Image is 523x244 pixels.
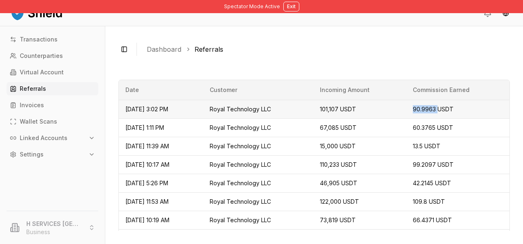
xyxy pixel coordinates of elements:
[119,80,203,100] th: Date
[320,161,357,168] span: 110,233 USDT
[125,143,169,150] span: [DATE] 11:39 AM
[413,198,445,205] span: 109.8 USDT
[413,161,454,168] span: 99.2097 USDT
[7,66,98,79] a: Virtual Account
[313,80,406,100] th: Incoming Amount
[7,49,98,62] a: Counterparties
[283,2,299,12] button: Exit
[203,118,313,137] td: Royal Technology LLC
[7,148,98,161] button: Settings
[125,180,168,186] span: [DATE] 5:26 PM
[203,211,313,229] td: Royal Technology LLC
[125,198,169,205] span: [DATE] 11:53 AM
[406,80,509,100] th: Commission Earned
[20,86,46,92] p: Referrals
[7,131,98,145] button: Linked Accounts
[203,80,313,100] th: Customer
[413,124,453,131] span: 60.3765 USDT
[203,174,313,192] td: Royal Technology LLC
[203,192,313,211] td: Royal Technology LLC
[20,37,58,42] p: Transactions
[20,102,44,108] p: Invoices
[7,99,98,112] a: Invoices
[147,44,503,54] nav: breadcrumb
[20,119,57,124] p: Wallet Scans
[7,82,98,95] a: Referrals
[413,143,440,150] span: 13.5 USDT
[125,161,169,168] span: [DATE] 10:17 AM
[20,69,64,75] p: Virtual Account
[7,115,98,128] a: Wallet Scans
[194,44,223,54] a: Referrals
[320,198,359,205] span: 122,000 USDT
[20,53,63,59] p: Counterparties
[224,3,280,10] span: Spectator Mode Active
[413,106,454,113] span: 90.9963 USDT
[320,106,356,113] span: 101,107 USDT
[147,44,181,54] a: Dashboard
[320,143,356,150] span: 15,000 USDT
[320,216,356,223] span: 73,819 USDT
[125,216,169,223] span: [DATE] 10:19 AM
[320,124,356,131] span: 67,085 USDT
[413,180,451,186] span: 42.2145 USDT
[203,137,313,155] td: Royal Technology LLC
[125,106,168,113] span: [DATE] 3:02 PM
[125,124,164,131] span: [DATE] 1:11 PM
[20,135,67,141] p: Linked Accounts
[7,33,98,46] a: Transactions
[20,152,44,157] p: Settings
[203,100,313,118] td: Royal Technology LLC
[320,180,357,186] span: 46,905 USDT
[203,155,313,174] td: Royal Technology LLC
[413,216,452,223] span: 66.4371 USDT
